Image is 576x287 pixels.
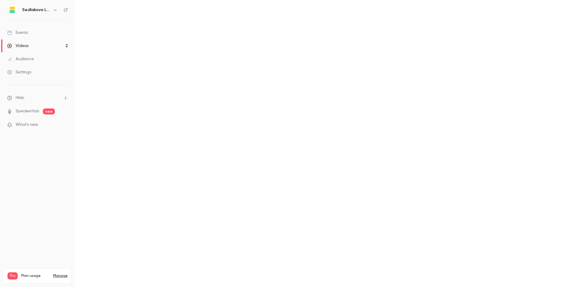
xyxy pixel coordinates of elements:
[53,274,67,278] a: Manage
[22,7,50,13] h6: Sedlakova Legal
[7,272,18,280] span: Pro
[43,108,55,114] span: new
[7,69,31,75] div: Settings
[16,122,38,128] span: What's new
[16,95,24,101] span: Help
[7,5,17,15] img: Sedlakova Legal
[21,274,49,278] span: Plan usage
[7,43,28,49] div: Videos
[7,95,68,101] li: help-dropdown-opener
[61,122,68,128] iframe: Noticeable Trigger
[7,56,34,62] div: Audience
[7,30,28,36] div: Events
[16,108,39,114] a: SpeakerHub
